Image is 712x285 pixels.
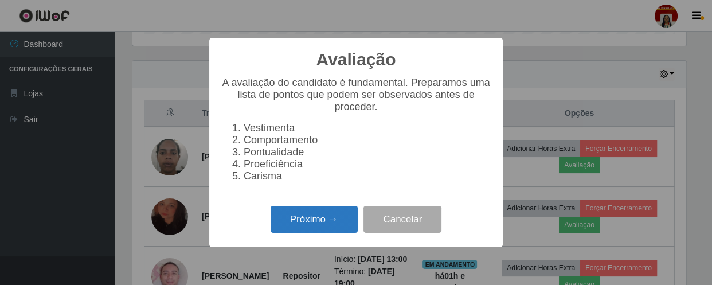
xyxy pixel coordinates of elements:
[316,49,396,70] h2: Avaliação
[244,146,491,158] li: Pontualidade
[271,206,358,233] button: Próximo →
[363,206,441,233] button: Cancelar
[244,134,491,146] li: Comportamento
[221,77,491,113] p: A avaliação do candidato é fundamental. Preparamos uma lista de pontos que podem ser observados a...
[244,122,491,134] li: Vestimenta
[244,170,491,182] li: Carisma
[244,158,491,170] li: Proeficiência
